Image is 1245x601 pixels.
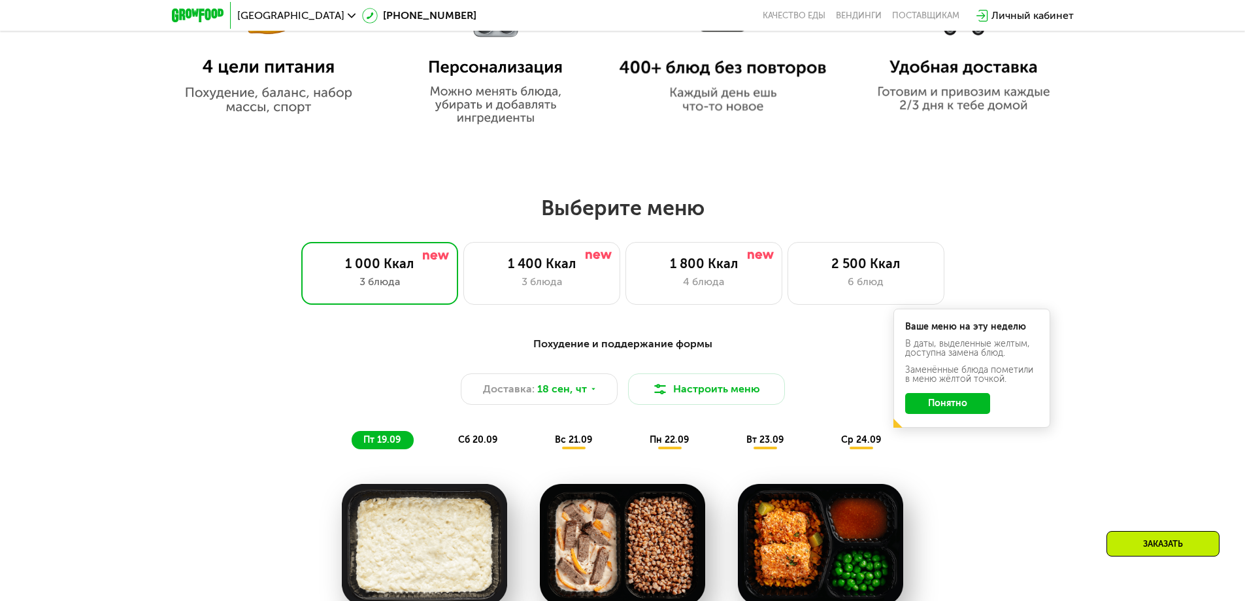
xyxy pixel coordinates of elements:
div: 2 500 Ккал [801,256,931,271]
div: 1 000 Ккал [315,256,444,271]
div: Личный кабинет [991,8,1074,24]
span: сб 20.09 [458,434,497,445]
div: Заменённые блюда пометили в меню жёлтой точкой. [905,366,1038,384]
span: вт 23.09 [746,434,784,445]
span: [GEOGRAPHIC_DATA] [237,10,344,21]
div: 6 блюд [801,274,931,290]
div: 4 блюда [639,274,769,290]
div: 1 400 Ккал [477,256,606,271]
span: пт 19.09 [363,434,401,445]
div: Похудение и поддержание формы [236,336,1010,352]
span: пн 22.09 [650,434,689,445]
a: Качество еды [763,10,825,21]
button: Настроить меню [628,373,785,405]
div: 3 блюда [477,274,606,290]
div: В даты, выделенные желтым, доступна замена блюд. [905,339,1038,358]
div: Ваше меню на эту неделю [905,322,1038,332]
button: Понятно [905,393,990,414]
div: 1 800 Ккал [639,256,769,271]
div: поставщикам [892,10,959,21]
h2: Выберите меню [42,195,1203,221]
a: [PHONE_NUMBER] [362,8,476,24]
div: Заказать [1106,531,1220,557]
span: вс 21.09 [555,434,592,445]
span: 18 сен, чт [537,381,587,397]
a: Вендинги [836,10,882,21]
div: 3 блюда [315,274,444,290]
span: ср 24.09 [841,434,881,445]
span: Доставка: [483,381,535,397]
